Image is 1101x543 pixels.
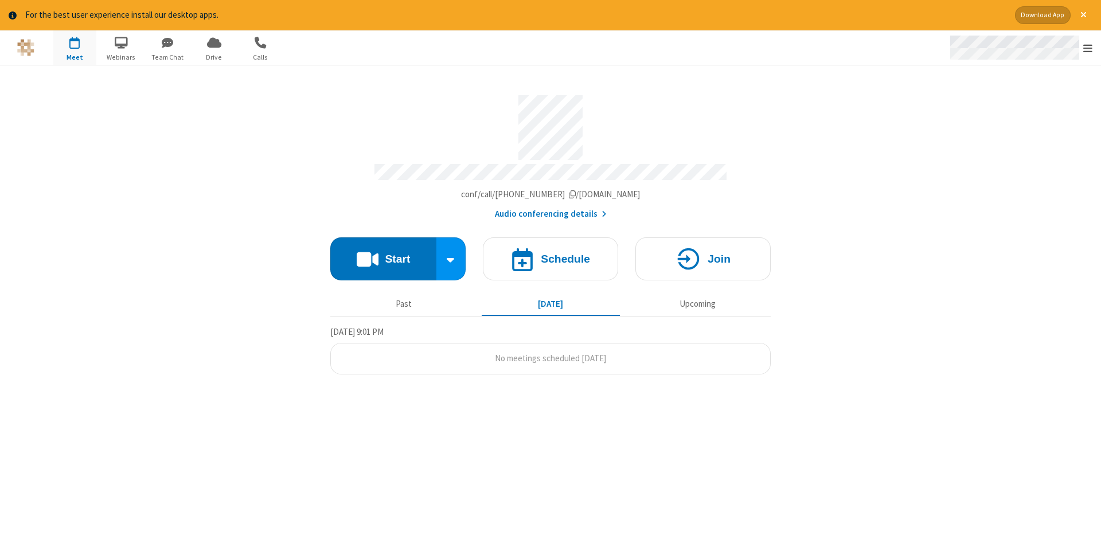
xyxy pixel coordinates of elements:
[541,253,590,264] h4: Schedule
[436,237,466,280] div: Start conference options
[100,52,143,62] span: Webinars
[335,294,473,315] button: Past
[495,353,606,364] span: No meetings scheduled [DATE]
[495,208,607,221] button: Audio conferencing details
[17,39,34,56] img: QA Selenium DO NOT DELETE OR CHANGE
[146,52,189,62] span: Team Chat
[330,326,384,337] span: [DATE] 9:01 PM
[461,188,641,201] button: Copy my meeting room linkCopy my meeting room link
[239,52,282,62] span: Calls
[482,294,620,315] button: [DATE]
[330,237,436,280] button: Start
[53,52,96,62] span: Meet
[4,30,47,65] button: Logo
[1015,6,1071,24] button: Download App
[628,294,767,315] button: Upcoming
[635,237,771,280] button: Join
[385,253,410,264] h4: Start
[193,52,236,62] span: Drive
[1075,6,1092,24] button: Close alert
[461,189,641,200] span: Copy my meeting room link
[330,325,771,374] section: Today's Meetings
[330,87,771,220] section: Account details
[708,253,731,264] h4: Join
[939,30,1101,65] div: Open menu
[25,9,1006,22] div: For the best user experience install our desktop apps.
[483,237,618,280] button: Schedule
